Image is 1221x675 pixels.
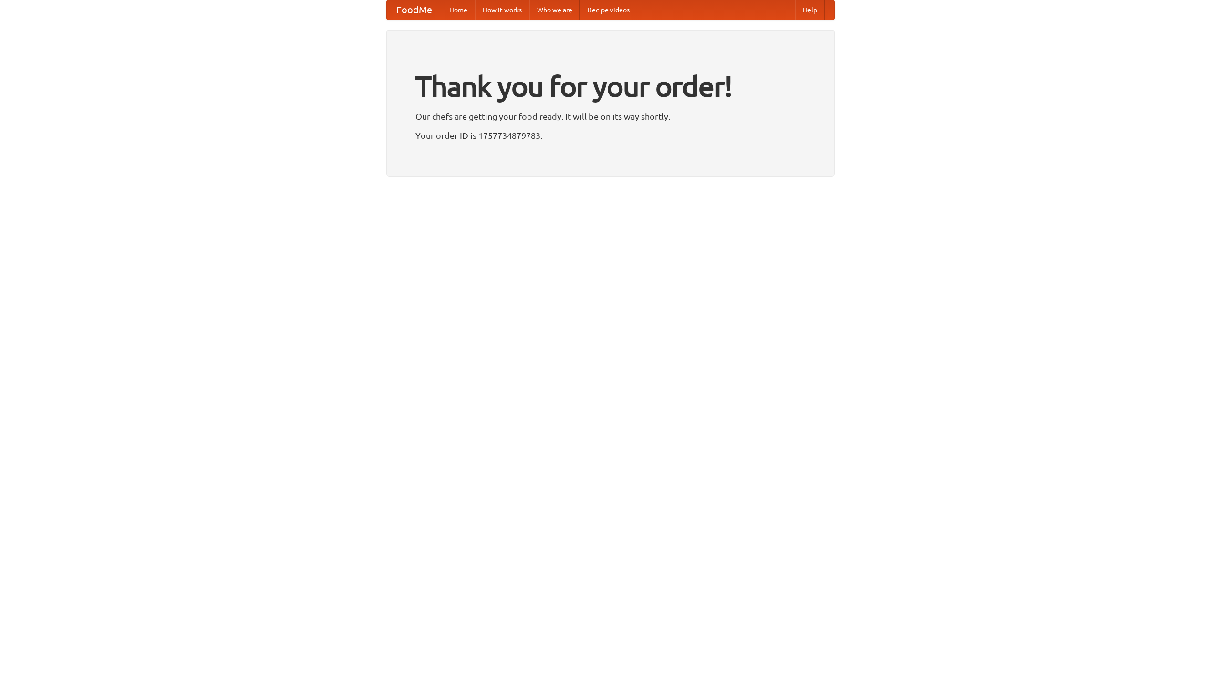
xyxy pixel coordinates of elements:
a: Help [795,0,825,20]
p: Your order ID is 1757734879783. [415,128,806,143]
a: Home [442,0,475,20]
a: How it works [475,0,529,20]
a: FoodMe [387,0,442,20]
a: Who we are [529,0,580,20]
h1: Thank you for your order! [415,63,806,109]
a: Recipe videos [580,0,637,20]
p: Our chefs are getting your food ready. It will be on its way shortly. [415,109,806,124]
